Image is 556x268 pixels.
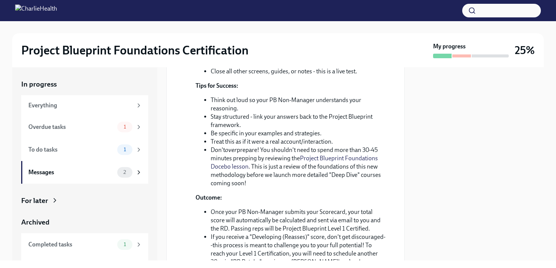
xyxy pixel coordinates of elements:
span: 1 [119,124,130,130]
a: For later [21,196,148,206]
a: Overdue tasks1 [21,116,148,138]
h2: Project Blueprint Foundations Certification [21,43,248,58]
li: Don't prepare! You shouldn't need to spend more than 30-45 minutes prepping by reviewing the . Th... [211,146,386,187]
li: Once your PB Non-Manager submits your Scorecard, your total score will automatically be calculate... [211,208,386,233]
span: 1 [119,147,130,152]
span: 2 [119,169,130,175]
a: Project Blueprint Foundations Docebo lesson [211,155,378,170]
div: Completed tasks [28,240,114,249]
div: Messages [28,168,114,177]
a: To do tasks1 [21,138,148,161]
strong: My progress [433,42,466,51]
div: To do tasks [28,146,114,154]
a: In progress [21,79,148,89]
em: over [225,146,237,153]
li: Stay structured - link your answers back to the Project Blueprint framework. [211,113,386,129]
li: Be specific in your examples and strategies. [211,129,386,138]
div: For later [21,196,48,206]
img: CharlieHealth [15,5,57,17]
strong: Tips for Success: [196,82,238,89]
div: Everything [28,101,132,110]
li: Close all other screens, guides, or notes - this is a live test. [211,67,386,76]
div: Overdue tasks [28,123,114,131]
strong: Outcome: [196,194,222,201]
span: 1 [119,242,130,247]
a: Everything [21,95,148,116]
a: Messages2 [21,161,148,184]
a: Completed tasks1 [21,233,148,256]
li: Treat this as if it were a real account/interaction. [211,138,386,146]
h3: 25% [515,43,535,57]
a: Archived [21,217,148,227]
li: Think out loud so your PB Non-Manager understands your reasoning. [211,96,386,113]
